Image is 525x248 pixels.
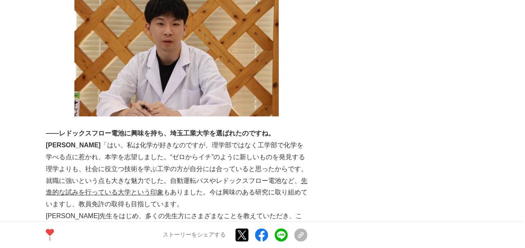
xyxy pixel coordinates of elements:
p: ストーリーをシェアする [163,232,226,239]
strong: ――レドックスフロー電池に興味を持ち、埼玉工業大学を選ばれたのですね。 [46,130,275,137]
p: 「はい。私は化学が好きなのですが、理学部ではなく工学部で化学を学べる点に惹かれ、本学を志望しました。“ゼロからイチ”のように新しいものを発見する理学よりも、社会に役立つ技術を学ぶ工学の方が自分に... [46,140,307,210]
p: 1 [46,237,54,241]
strong: [PERSON_NAME] [46,142,101,149]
